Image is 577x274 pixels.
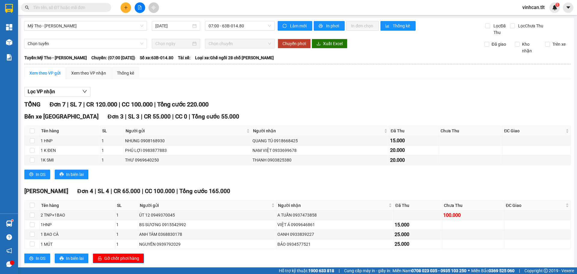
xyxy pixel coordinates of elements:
img: logo-vxr [5,4,13,13]
div: 20.000 [390,156,438,164]
div: 2 TNP+1BAO [41,212,114,218]
button: printerIn biên lai [55,170,88,179]
span: CR 120.000 [86,101,117,108]
button: plus [121,2,131,13]
div: NGUYÊN 0939792029 [139,241,276,248]
span: download [316,42,321,46]
span: CC 100.000 [122,101,153,108]
span: In biên lai [66,171,84,178]
span: ⚪️ [468,269,470,272]
span: SL 3 [128,113,139,120]
div: 15.000 [395,221,441,229]
img: warehouse-icon [6,39,12,45]
span: In phơi [326,23,340,29]
sup: 1 [555,3,560,7]
span: | [125,113,127,120]
input: 15/10/2025 [155,23,191,29]
button: caret-down [563,2,573,13]
span: Chuyến: (07:00 [DATE]) [91,54,135,61]
div: 1 [102,137,123,144]
th: SL [101,126,124,136]
span: In DS [36,255,45,262]
button: syncLàm mới [278,21,312,31]
strong: 0708 023 035 - 0935 103 250 [411,268,466,273]
span: | [339,267,340,274]
img: dashboard-icon [6,24,12,30]
span: Người nhận [253,128,383,134]
div: 1 [102,157,123,163]
span: Kho nhận [520,41,541,54]
span: CC 100.000 [145,188,175,195]
span: | [141,113,142,120]
span: Tổng cước 165.000 [179,188,230,195]
span: Mỹ Tho - Hồ Chí Minh [28,21,143,30]
th: Đã Thu [389,126,439,136]
span: search [25,5,29,10]
button: printerIn DS [24,254,50,263]
span: Loại xe: Ghế ngồi 28 chỗ [PERSON_NAME] [195,54,274,61]
div: NAM VIỆT 0933699678 [252,147,388,154]
span: Xuất Excel [323,40,343,47]
span: | [119,101,120,108]
span: unlock [98,256,102,261]
span: | [172,113,174,120]
input: Tìm tên, số ĐT hoặc mã đơn [33,4,104,11]
div: 1 K ĐEN [41,147,99,154]
span: Đã giao [489,41,508,48]
th: Chưa Thu [442,201,504,211]
div: PHÚ LỢI 0983877883 [125,147,250,154]
img: warehouse-icon [6,220,12,227]
div: Xem theo VP nhận [71,70,106,76]
span: Lọc VP nhận [28,88,55,95]
div: 1 [116,212,137,218]
div: Xem theo VP gửi [29,70,60,76]
span: CC 0 [175,113,187,120]
div: OANH 0933839227 [277,231,392,238]
span: Làm mới [290,23,307,29]
div: NHUNG 0908168930 [125,137,250,144]
div: 25.000 [395,240,441,248]
span: copyright [544,269,548,273]
span: | [67,101,69,108]
div: 1 BAO CÁ [41,231,114,238]
span: plus [124,5,128,10]
span: ĐC Giao [506,202,564,209]
span: Người gửi [126,128,245,134]
span: Hỗ trợ kỹ thuật: [279,267,334,274]
span: aim [151,5,156,10]
span: notification [6,248,12,254]
span: | [189,113,190,120]
span: Đơn 3 [108,113,124,120]
strong: 0369 525 060 [489,268,514,273]
div: 1HNP [41,221,114,228]
div: 100.000 [443,211,503,219]
span: | [95,188,96,195]
th: SL [115,201,138,211]
button: printerIn DS [24,170,50,179]
span: printer [29,256,33,261]
div: ÚT 12 0949370045 [139,212,276,218]
span: down [82,89,87,94]
div: VIỆT Á 0909646861 [277,221,392,228]
span: printer [60,172,64,177]
span: SL 7 [70,101,82,108]
strong: 1900 633 818 [308,268,334,273]
span: 07:00 - 63B-014.80 [209,21,271,30]
div: QUANG TÚ 0918668425 [252,137,388,144]
span: Gỡ chốt phơi hàng [104,255,139,262]
span: vinhcan.tlt [517,4,549,11]
button: file-add [135,2,145,13]
span: In biên lai [66,255,84,262]
span: Chọn tuyến [28,39,143,48]
span: printer [60,256,64,261]
div: 1 HNP [41,137,99,144]
span: printer [29,172,33,177]
button: bar-chartThống kê [380,21,416,31]
span: Người nhận [278,202,387,209]
span: CR 65.000 [114,188,140,195]
div: ANH TÁM 0368830178 [139,231,276,238]
div: BS SƯƠNG 0915542992 [139,221,276,228]
span: Người gửi [140,202,270,209]
span: sync [282,24,288,29]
